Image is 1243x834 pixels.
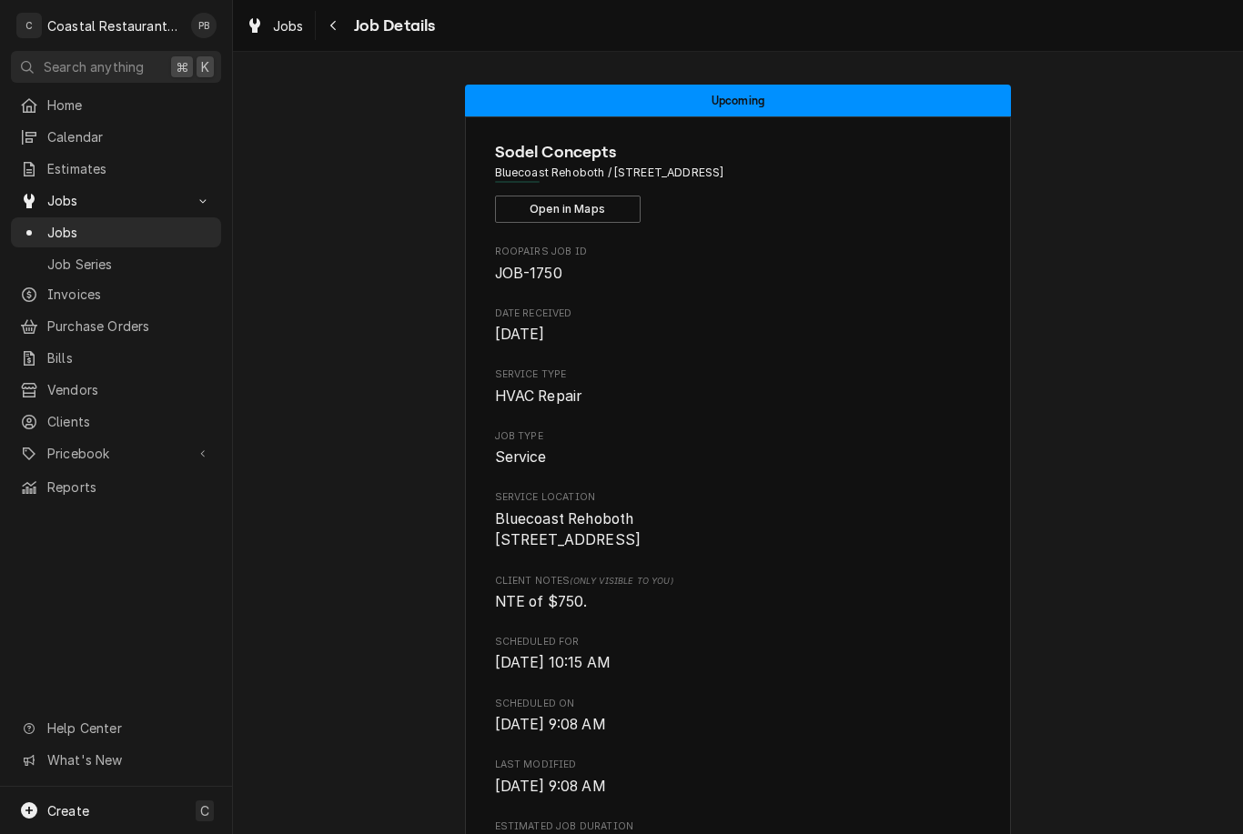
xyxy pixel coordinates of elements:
[495,429,982,444] span: Job Type
[495,510,642,549] span: Bluecoast Rehoboth [STREET_ADDRESS]
[495,574,982,588] span: Client Notes
[11,343,221,373] a: Bills
[495,245,982,259] span: Roopairs Job ID
[495,758,982,797] div: Last Modified
[495,635,982,649] span: Scheduled For
[495,367,982,407] div: Service Type
[495,758,982,772] span: Last Modified
[465,85,1011,116] div: Status
[47,159,212,178] span: Estimates
[495,490,982,505] span: Service Location
[191,13,217,38] div: Phill Blush's Avatar
[11,279,221,309] a: Invoices
[47,285,212,304] span: Invoices
[16,13,42,38] div: C
[495,714,982,736] span: Scheduled On
[11,122,221,152] a: Calendar
[11,472,221,502] a: Reports
[11,375,221,405] a: Vendors
[47,750,210,769] span: What's New
[200,801,209,820] span: C
[47,348,212,367] span: Bills
[11,154,221,184] a: Estimates
[495,324,982,346] span: Date Received
[495,654,611,671] span: [DATE] 10:15 AM
[495,306,982,346] div: Date Received
[570,576,672,586] span: (Only Visible to You)
[495,593,588,610] span: NTE of $750.
[47,803,89,819] span: Create
[44,57,144,76] span: Search anything
[495,306,982,321] span: Date Received
[11,249,221,279] a: Job Series
[47,95,212,115] span: Home
[176,57,188,76] span: ⌘
[712,95,764,106] span: Upcoming
[495,165,982,181] span: Address
[495,697,982,736] div: Scheduled On
[47,16,181,35] div: Coastal Restaurant Repair
[495,429,982,468] div: Job Type
[201,57,209,76] span: K
[11,407,221,437] a: Clients
[495,778,606,795] span: [DATE] 9:08 AM
[47,477,212,497] span: Reports
[11,217,221,247] a: Jobs
[47,718,210,738] span: Help Center
[47,380,212,399] span: Vendors
[47,191,185,210] span: Jobs
[11,745,221,775] a: Go to What's New
[495,140,982,165] span: Name
[495,326,545,343] span: [DATE]
[47,412,212,431] span: Clients
[191,13,217,38] div: PB
[495,490,982,551] div: Service Location
[238,11,311,41] a: Jobs
[495,263,982,285] span: Roopairs Job ID
[47,255,212,274] span: Job Series
[495,265,562,282] span: JOB-1750
[495,508,982,551] span: Service Location
[495,447,982,468] span: Job Type
[273,16,304,35] span: Jobs
[47,317,212,336] span: Purchase Orders
[11,438,221,468] a: Go to Pricebook
[11,311,221,341] a: Purchase Orders
[11,90,221,120] a: Home
[495,448,547,466] span: Service
[495,196,641,223] button: Open in Maps
[349,14,436,38] span: Job Details
[495,574,982,613] div: [object Object]
[495,367,982,382] span: Service Type
[495,716,606,733] span: [DATE] 9:08 AM
[495,386,982,407] span: Service Type
[495,591,982,613] span: [object Object]
[495,635,982,674] div: Scheduled For
[47,127,212,146] span: Calendar
[11,713,221,743] a: Go to Help Center
[495,697,982,711] span: Scheduled On
[47,444,185,463] span: Pricebook
[319,11,349,40] button: Navigate back
[495,776,982,798] span: Last Modified
[495,140,982,223] div: Client Information
[495,387,582,405] span: HVAC Repair
[495,652,982,674] span: Scheduled For
[47,223,212,242] span: Jobs
[11,51,221,83] button: Search anything⌘K
[495,819,982,834] span: Estimated Job Duration
[11,186,221,216] a: Go to Jobs
[495,245,982,284] div: Roopairs Job ID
